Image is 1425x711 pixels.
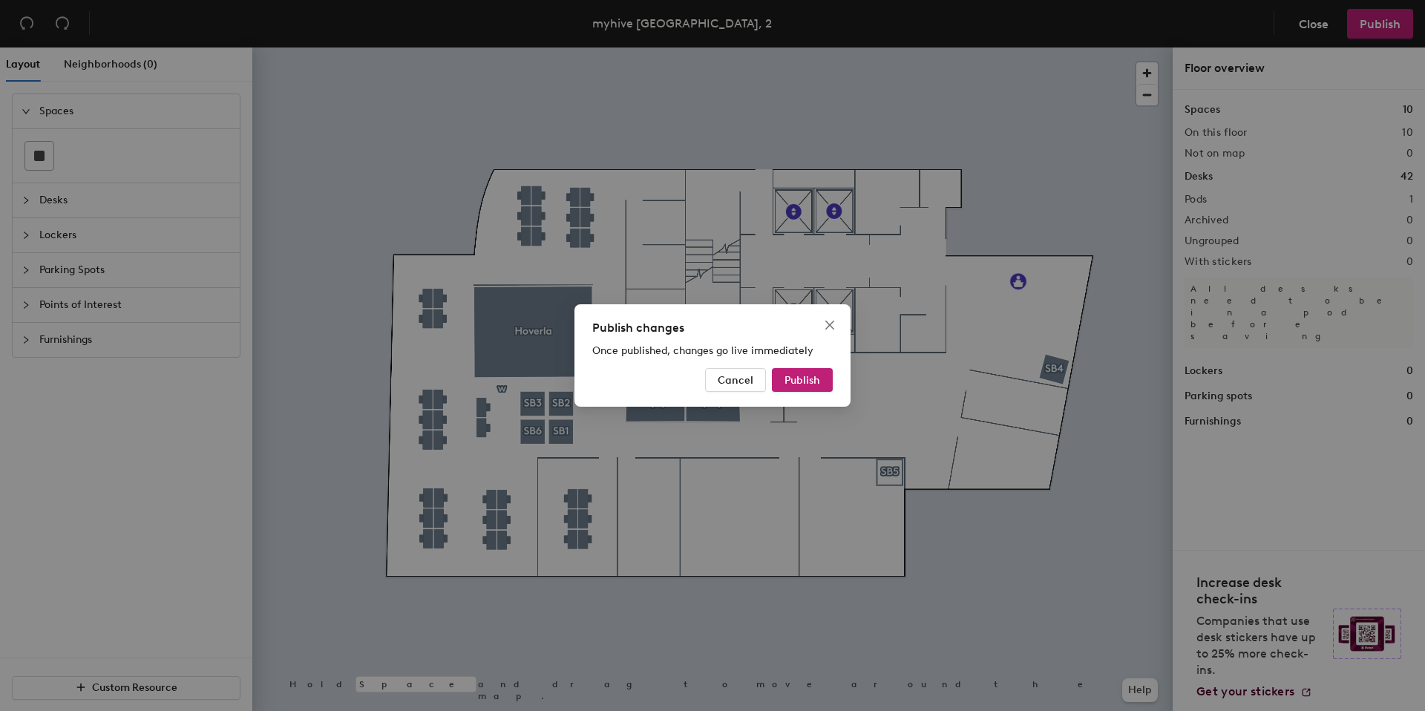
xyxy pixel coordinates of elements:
button: Cancel [705,368,766,392]
span: Cancel [718,374,753,387]
span: Once published, changes go live immediately [592,344,813,357]
span: Publish [784,374,820,387]
span: close [824,319,836,331]
button: Publish [772,368,833,392]
button: Close [818,313,842,337]
div: Publish changes [592,319,833,337]
span: Close [818,319,842,331]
